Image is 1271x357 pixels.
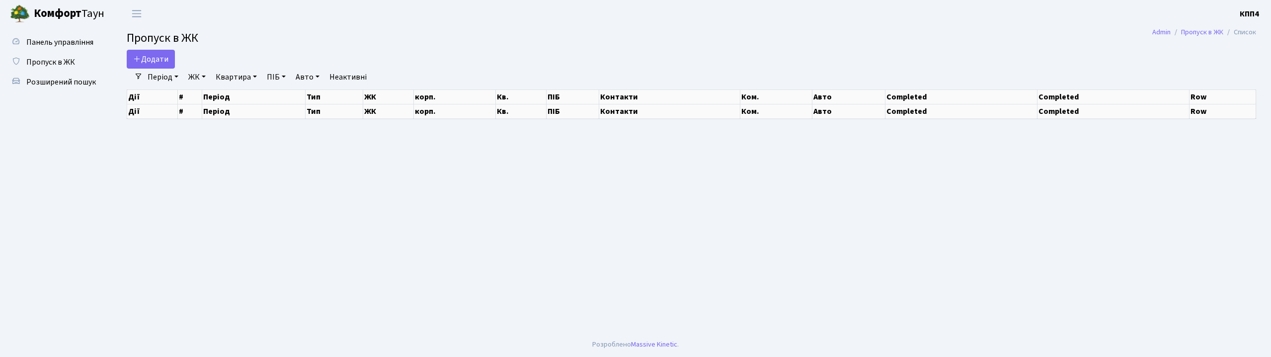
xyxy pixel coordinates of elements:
b: КПП4 [1240,8,1259,19]
th: Row [1190,89,1256,104]
th: Дії [127,89,178,104]
th: ЖК [363,104,413,118]
b: Комфорт [34,5,81,21]
a: Admin [1152,27,1171,37]
a: КПП4 [1240,8,1259,20]
th: ПІБ [547,89,599,104]
th: Ком. [740,89,812,104]
th: Авто [812,89,885,104]
th: Контакти [599,89,740,104]
th: Row [1190,104,1256,118]
th: Completed [885,89,1037,104]
th: Completed [1037,104,1190,118]
th: Дії [127,104,178,118]
th: Completed [885,104,1037,118]
th: Авто [812,104,885,118]
a: Панель управління [5,32,104,52]
a: Massive Kinetic [631,339,677,350]
th: ЖК [363,89,413,104]
a: Пропуск в ЖК [1181,27,1223,37]
span: Таун [34,5,104,22]
th: Кв. [496,89,547,104]
th: Період [202,104,306,118]
a: ЖК [184,69,210,86]
th: Період [202,89,306,104]
div: Розроблено . [592,339,679,350]
th: Тип [305,104,363,118]
a: Додати [127,50,175,69]
a: Період [144,69,182,86]
span: Розширений пошук [26,77,96,88]
span: Панель управління [26,37,93,48]
img: logo.png [10,4,30,24]
button: Переключити навігацію [124,5,149,22]
span: Додати [133,54,168,65]
th: Ком. [740,104,812,118]
th: # [177,89,202,104]
a: Квартира [212,69,261,86]
th: корп. [413,89,495,104]
li: Список [1223,27,1256,38]
th: Контакти [599,104,740,118]
th: Тип [305,89,363,104]
a: Авто [292,69,323,86]
nav: breadcrumb [1137,22,1271,43]
a: Розширений пошук [5,72,104,92]
span: Пропуск в ЖК [26,57,75,68]
th: корп. [413,104,495,118]
a: Пропуск в ЖК [5,52,104,72]
th: ПІБ [547,104,599,118]
a: Неактивні [325,69,371,86]
th: # [177,104,202,118]
a: ПІБ [263,69,290,86]
th: Кв. [496,104,547,118]
span: Пропуск в ЖК [127,29,198,47]
th: Completed [1037,89,1190,104]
